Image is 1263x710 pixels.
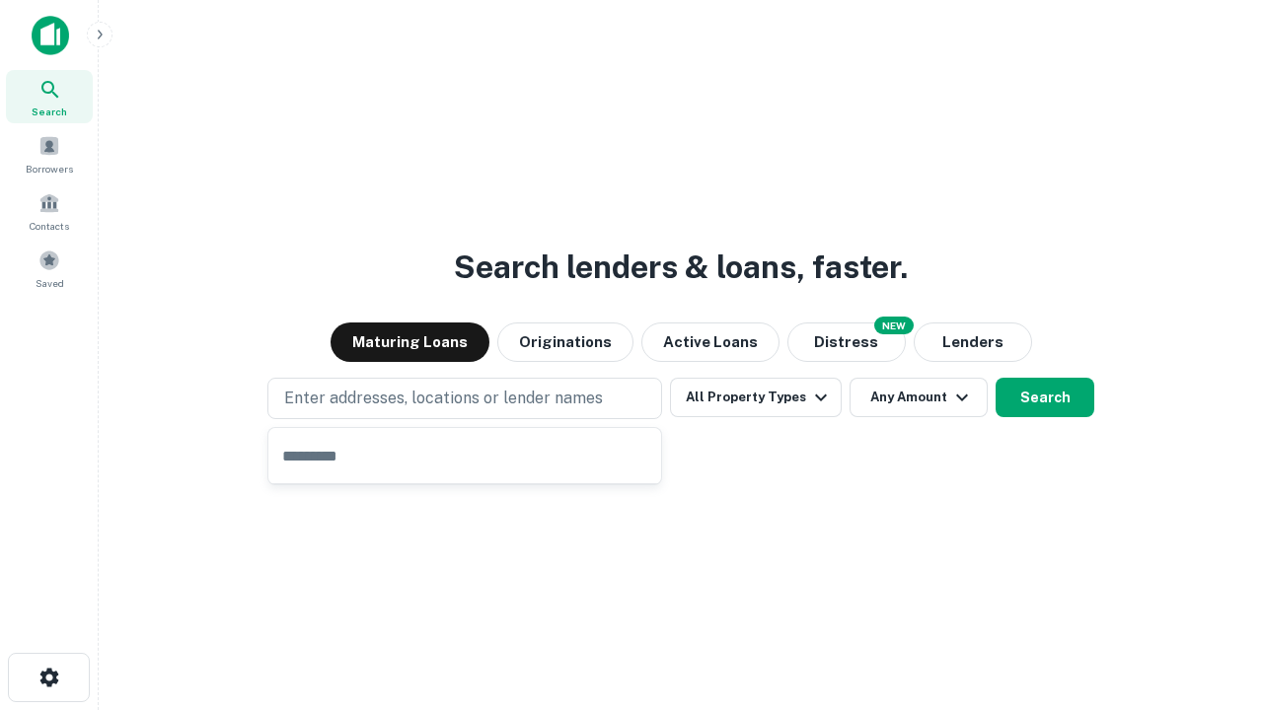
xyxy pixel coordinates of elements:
a: Contacts [6,184,93,238]
img: capitalize-icon.png [32,16,69,55]
p: Enter addresses, locations or lender names [284,387,603,410]
span: Contacts [30,218,69,234]
button: Originations [497,322,633,362]
span: Saved [36,275,64,291]
span: Search [32,104,67,119]
div: NEW [874,317,914,334]
a: Saved [6,242,93,295]
button: Lenders [914,322,1032,362]
a: Search [6,70,93,123]
button: All Property Types [670,378,842,417]
a: Borrowers [6,127,93,180]
iframe: Chat Widget [1164,552,1263,647]
button: Active Loans [641,322,780,362]
h3: Search lenders & loans, faster. [454,244,908,291]
button: Enter addresses, locations or lender names [267,378,662,419]
button: Any Amount [850,378,988,417]
button: Maturing Loans [331,322,489,362]
button: Search distressed loans with lien and other non-mortgage details. [787,322,906,362]
span: Borrowers [26,161,73,177]
button: Search [996,378,1094,417]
